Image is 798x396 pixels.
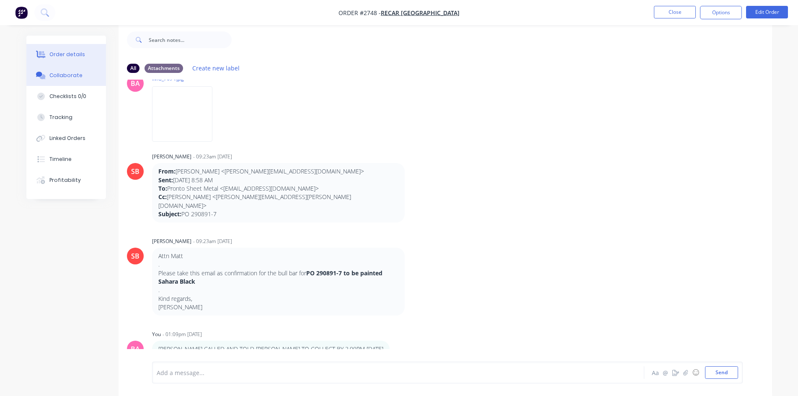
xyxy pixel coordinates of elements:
button: Timeline [26,149,106,170]
button: Collaborate [26,65,106,86]
div: BA [131,78,140,88]
div: [PERSON_NAME] [152,238,191,245]
strong: Cc: [158,193,167,201]
div: Collaborate [49,72,83,79]
div: SB [131,166,139,176]
button: Checklists 0/0 [26,86,106,107]
input: Search notes... [149,31,232,48]
button: Options [700,6,742,19]
p: [PERSON_NAME] [158,303,398,311]
div: Timeline [49,155,72,163]
button: Tracking [26,107,106,128]
div: Linked Orders [49,135,85,142]
button: ☺ [691,368,701,378]
button: Linked Orders [26,128,106,149]
img: Factory [15,6,28,19]
strong: Subject: [158,210,181,218]
div: Tracking [49,114,72,121]
div: - 01:09pm [DATE] [163,331,202,338]
div: SB [131,251,139,261]
div: BA [131,344,140,354]
div: Profitability [49,176,81,184]
button: Profitability [26,170,106,191]
p: Kind regards, [158,295,398,303]
button: Aa [651,368,661,378]
p: Please take this email as confirmation for the bull bar for [158,269,398,286]
a: Recar [GEOGRAPHIC_DATA] [381,9,460,17]
div: Order details [49,51,85,58]
button: Create new label [188,62,244,74]
div: Attachments [145,64,183,73]
div: Checklists 0/0 [49,93,86,100]
button: Edit Order [746,6,788,18]
span: Order #2748 - [338,9,381,17]
strong: From: [158,167,176,175]
p: [PERSON_NAME] CALLED AND TOLD [PERSON_NAME] TO COLLECT BY 2.00PM [DATE] [158,345,383,353]
p: . [158,286,398,294]
div: [PERSON_NAME] [152,153,191,160]
p: [PERSON_NAME] <[PERSON_NAME][EMAIL_ADDRESS][DOMAIN_NAME]> [DATE] 8:58 AM Pronto Sheet Metal <[EMA... [158,167,398,218]
strong: Sent: [158,176,173,184]
button: Send [705,366,738,379]
div: All [127,64,139,73]
strong: PO 290891-7 to be painted Sahara Black [158,269,382,285]
div: - 09:23am [DATE] [193,238,232,245]
strong: To: [158,184,167,192]
p: . [158,260,398,269]
div: You [152,331,161,338]
button: @ [661,368,671,378]
button: Order details [26,44,106,65]
button: Close [654,6,696,18]
div: - 09:23am [DATE] [193,153,232,160]
p: Attn Matt [158,252,398,260]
